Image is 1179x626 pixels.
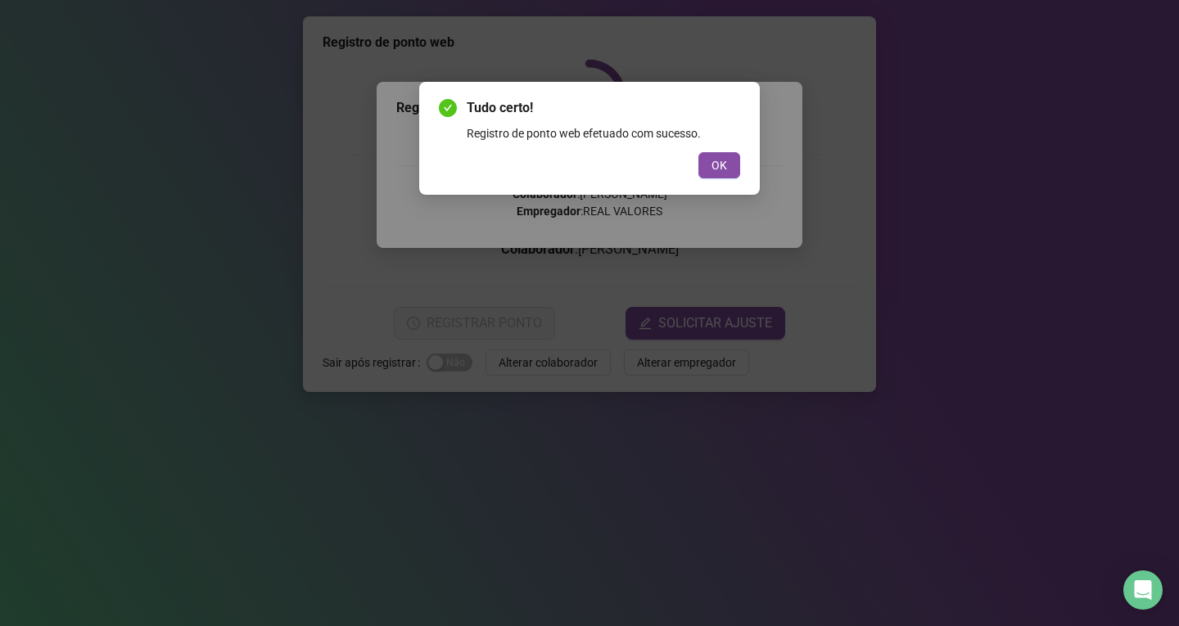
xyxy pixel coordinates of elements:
span: check-circle [439,99,457,117]
span: OK [711,156,727,174]
div: Registro de ponto web efetuado com sucesso. [467,124,740,142]
button: OK [698,152,740,178]
span: Tudo certo! [467,98,740,118]
div: Open Intercom Messenger [1123,570,1163,610]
